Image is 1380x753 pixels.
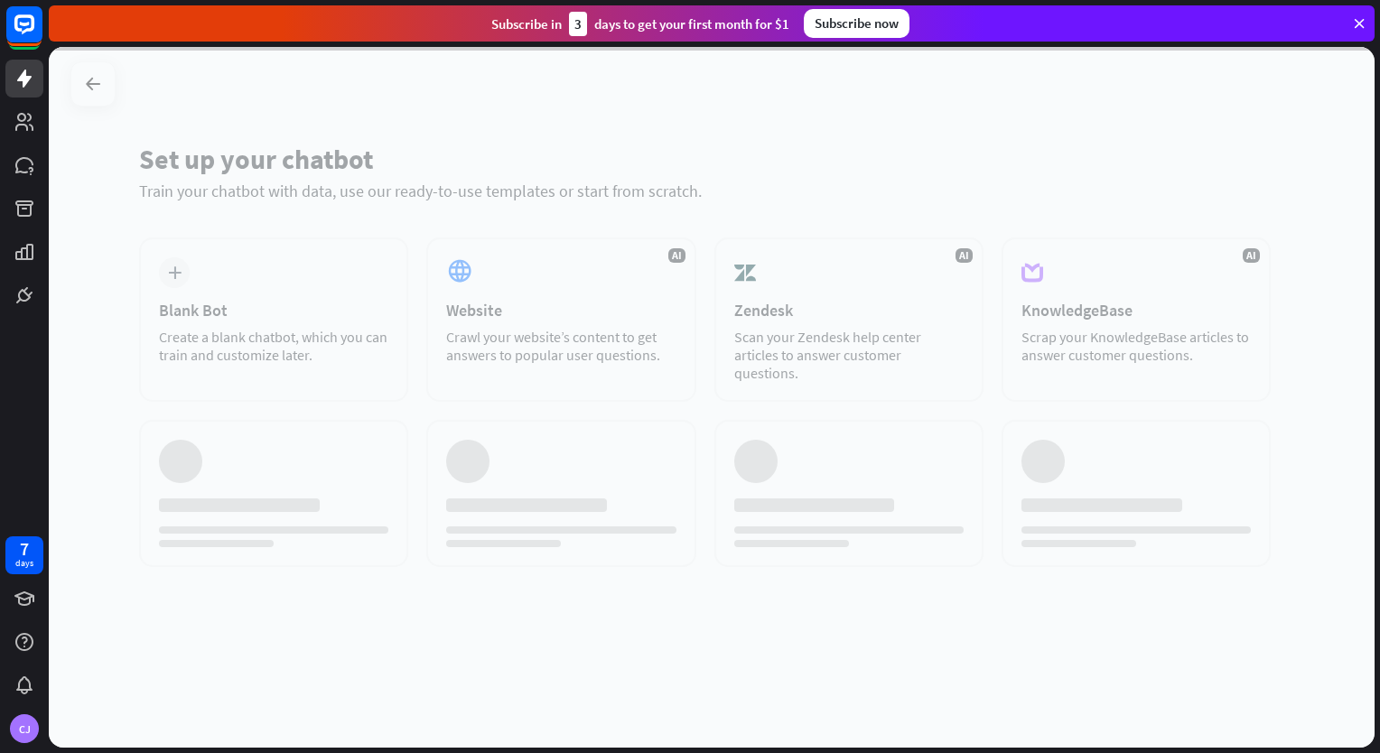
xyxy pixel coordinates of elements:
[15,557,33,570] div: days
[20,541,29,557] div: 7
[10,714,39,743] div: CJ
[491,12,789,36] div: Subscribe in days to get your first month for $1
[5,536,43,574] a: 7 days
[569,12,587,36] div: 3
[804,9,909,38] div: Subscribe now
